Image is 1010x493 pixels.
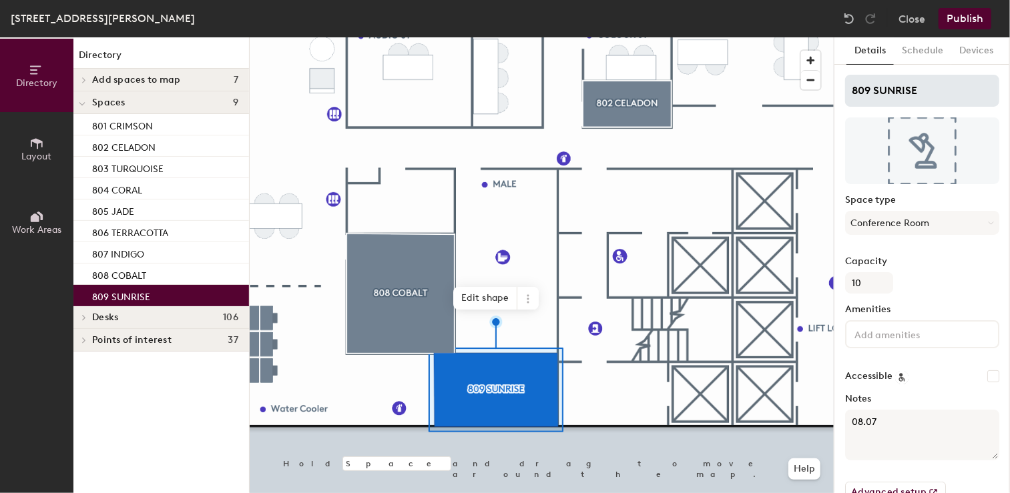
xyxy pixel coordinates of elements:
[16,77,57,89] span: Directory
[92,75,181,85] span: Add spaces to map
[234,75,238,85] span: 7
[845,256,999,267] label: Capacity
[22,151,52,162] span: Layout
[845,394,999,404] label: Notes
[845,410,999,460] textarea: 08.07
[846,37,894,65] button: Details
[223,312,238,323] span: 106
[92,138,156,153] p: 802 CELADON
[92,97,125,108] span: Spaces
[92,117,153,132] p: 801 CRIMSON
[864,12,877,25] img: Redo
[788,458,820,480] button: Help
[73,48,249,69] h1: Directory
[899,8,925,29] button: Close
[845,371,893,382] label: Accessible
[842,12,856,25] img: Undo
[92,245,144,260] p: 807 INDIGO
[92,159,164,175] p: 803 TURQUOISE
[939,8,991,29] button: Publish
[12,224,61,235] span: Work Areas
[845,117,999,184] img: The space named 809 SUNRISE
[92,266,146,282] p: 808 COBALT
[852,326,972,342] input: Add amenities
[92,223,168,239] p: 806 TERRACOTTA
[92,288,150,303] p: 809 SUNRISE
[92,312,118,323] span: Desks
[11,10,195,27] div: [STREET_ADDRESS][PERSON_NAME]
[845,304,999,315] label: Amenities
[92,181,142,196] p: 804 CORAL
[951,37,1001,65] button: Devices
[845,195,999,205] label: Space type
[845,211,999,235] button: Conference Room
[92,202,134,217] p: 805 JADE
[228,335,238,346] span: 37
[233,97,238,108] span: 9
[894,37,951,65] button: Schedule
[92,335,172,346] span: Points of interest
[453,287,517,310] span: Edit shape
